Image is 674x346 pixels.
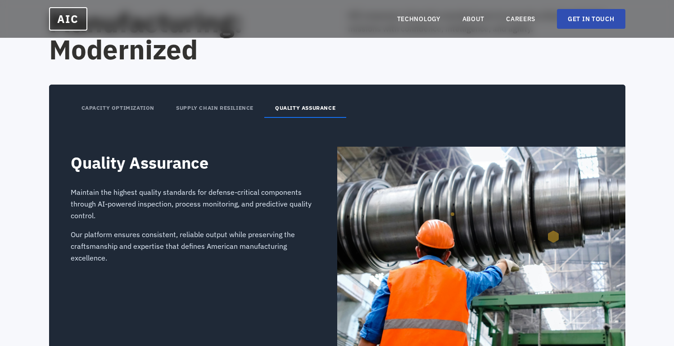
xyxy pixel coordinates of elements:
a: AIC [49,7,87,31]
h3: Quality Assurance [71,154,316,172]
button: CAPACITY OPTIMIZATION [71,99,166,118]
button: QUALITY ASSURANCE [264,99,346,118]
p: Maintain the highest quality standards for defense-critical components through AI-powered inspect... [71,186,316,221]
button: SUPPLY CHAIN RESILIENCE [165,99,264,118]
a: CAREERS [506,14,535,23]
h2: Manufacturing: Modernized [49,9,326,63]
a: ABOUT [462,14,485,23]
p: Our platform ensures consistent, reliable output while preserving the craftsmanship and expertise... [71,229,316,264]
a: TECHNOLOGY [397,14,441,23]
a: GET IN TOUCH [557,9,625,29]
